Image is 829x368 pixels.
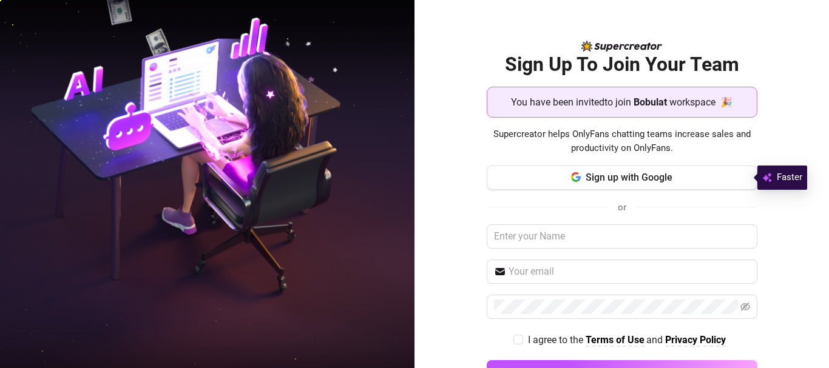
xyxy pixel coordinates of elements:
span: workspace 🎉 [669,95,733,110]
span: Sign up with Google [586,172,672,183]
span: or [618,202,626,213]
a: Terms of Use [586,334,645,347]
span: I agree to the [528,334,586,346]
button: Sign up with Google [487,166,757,190]
strong: Terms of Use [586,334,645,346]
span: Faster [777,170,802,185]
a: Privacy Policy [665,334,726,347]
strong: Privacy Policy [665,334,726,346]
span: Supercreator helps OnlyFans chatting teams increase sales and productivity on OnlyFans. [487,127,757,156]
input: Your email [509,264,750,279]
img: svg%3e [762,170,772,185]
span: eye-invisible [740,302,750,312]
img: logo-BBDzfeDw.svg [581,41,662,52]
span: and [646,334,665,346]
input: Enter your Name [487,224,757,249]
strong: Bobulat [634,96,667,108]
span: You have been invited to join [511,95,631,110]
h2: Sign Up To Join Your Team [487,52,757,77]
